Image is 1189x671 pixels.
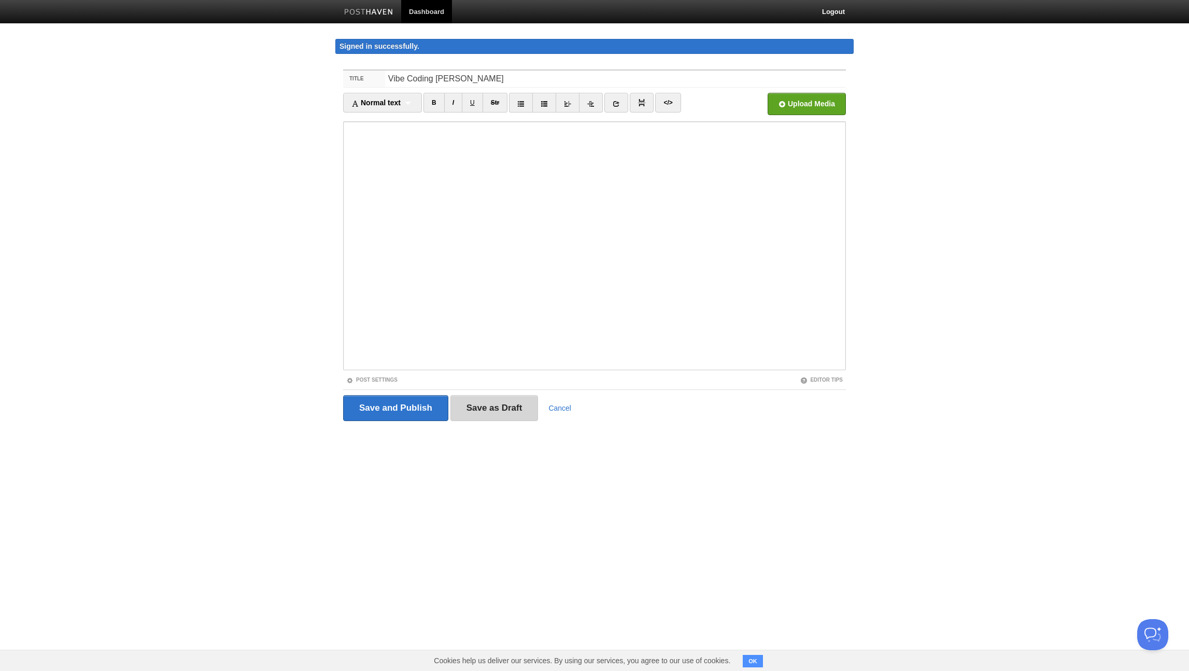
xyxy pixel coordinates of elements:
[638,99,645,106] img: pagebreak-icon.png
[346,377,398,383] a: Post Settings
[444,93,462,113] a: I
[344,9,393,17] img: Posthaven-bar
[483,93,508,113] a: Str
[743,655,763,667] button: OK
[548,404,571,412] a: Cancel
[462,93,483,113] a: U
[343,395,448,421] input: Save and Publish
[423,650,741,671] span: Cookies help us deliver our services. By using our services, you agree to our use of cookies.
[343,71,385,87] label: Title
[450,395,539,421] input: Save as Draft
[423,93,445,113] a: B
[335,39,854,54] div: Signed in successfully.
[491,99,500,106] del: Str
[655,93,681,113] a: </>
[800,377,843,383] a: Editor Tips
[351,99,401,107] span: Normal text
[1137,619,1168,650] iframe: Help Scout Beacon - Open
